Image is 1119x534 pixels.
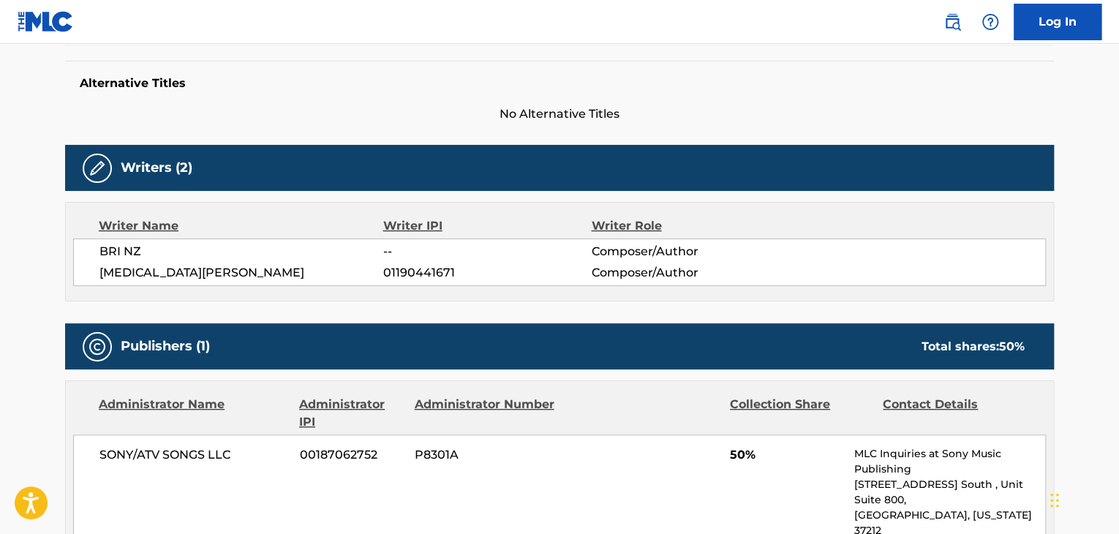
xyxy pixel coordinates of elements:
[1014,4,1101,40] a: Log In
[730,396,872,431] div: Collection Share
[1046,464,1119,534] iframe: Chat Widget
[591,243,780,260] span: Composer/Author
[300,446,404,464] span: 00187062752
[383,264,591,282] span: 01190441671
[922,338,1025,356] div: Total shares:
[982,13,999,31] img: help
[99,217,383,235] div: Writer Name
[121,338,210,355] h5: Publishers (1)
[854,477,1045,508] p: [STREET_ADDRESS] South , Unit Suite 800,
[938,7,967,37] a: Public Search
[121,159,192,176] h5: Writers (2)
[65,105,1054,123] span: No Alternative Titles
[18,11,74,32] img: MLC Logo
[80,76,1039,91] h5: Alternative Titles
[591,217,780,235] div: Writer Role
[976,7,1005,37] div: Help
[730,446,843,464] span: 50%
[414,396,556,431] div: Administrator Number
[99,446,289,464] span: SONY/ATV SONGS LLC
[854,446,1045,477] p: MLC Inquiries at Sony Music Publishing
[88,159,106,177] img: Writers
[99,243,383,260] span: BRI NZ
[383,243,591,260] span: --
[99,396,288,431] div: Administrator Name
[591,264,780,282] span: Composer/Author
[383,217,592,235] div: Writer IPI
[1050,478,1059,522] div: Drag
[943,13,961,31] img: search
[299,396,403,431] div: Administrator IPI
[415,446,557,464] span: P8301A
[999,339,1025,353] span: 50 %
[88,338,106,356] img: Publishers
[99,264,383,282] span: [MEDICAL_DATA][PERSON_NAME]
[883,396,1025,431] div: Contact Details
